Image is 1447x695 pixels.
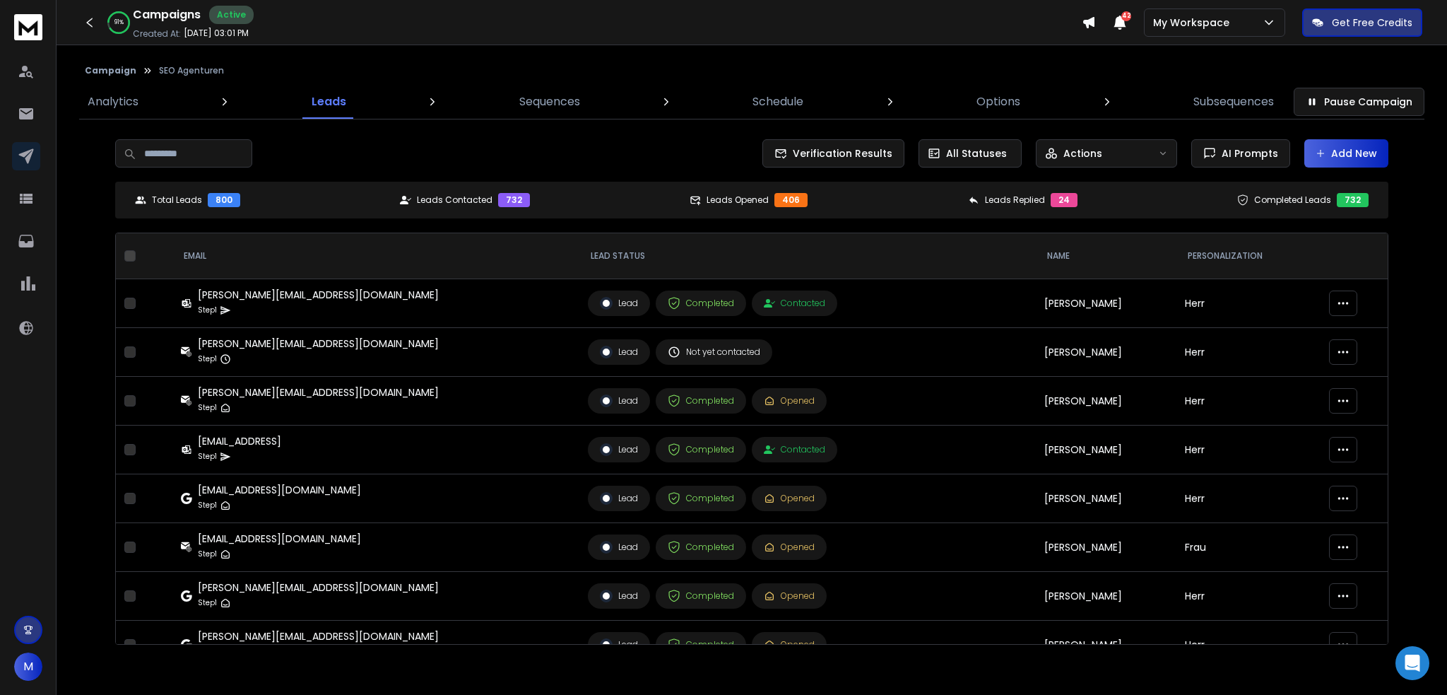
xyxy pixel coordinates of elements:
[417,194,492,206] p: Leads Contacted
[133,28,181,40] p: Created At:
[668,638,734,651] div: Completed
[1216,146,1278,160] span: AI Prompts
[209,6,254,24] div: Active
[498,193,530,207] div: 732
[312,93,346,110] p: Leads
[133,6,201,23] h1: Campaigns
[787,146,892,160] span: Verification Results
[198,352,217,366] p: Step 1
[600,590,638,602] div: Lead
[764,444,825,455] div: Contacted
[1036,426,1176,474] td: [PERSON_NAME]
[1302,8,1422,37] button: Get Free Credits
[668,443,734,456] div: Completed
[600,638,638,651] div: Lead
[668,541,734,554] div: Completed
[668,346,760,358] div: Not yet contacted
[1332,16,1412,30] p: Get Free Credits
[208,193,240,207] div: 800
[198,483,361,497] div: [EMAIL_ADDRESS][DOMAIN_NAME]
[600,297,638,310] div: Lead
[198,498,217,513] p: Step 1
[1036,328,1176,377] td: [PERSON_NAME]
[184,28,249,39] p: [DATE] 03:01 PM
[1036,377,1176,426] td: [PERSON_NAME]
[668,492,734,505] div: Completed
[1294,88,1424,116] button: Pause Campaign
[198,434,281,448] div: [EMAIL_ADDRESS]
[152,194,202,206] p: Total Leads
[1176,233,1321,279] th: personalization
[1176,279,1321,328] td: Herr
[764,590,815,602] div: Opened
[198,303,217,317] p: Step 1
[1051,193,1077,207] div: 24
[1176,474,1321,523] td: Herr
[198,385,439,399] div: [PERSON_NAME][EMAIL_ADDRESS][DOMAIN_NAME]
[85,65,136,76] button: Campaign
[774,193,808,207] div: 406
[1176,523,1321,572] td: Frau
[764,298,825,309] div: Contacted
[1063,146,1102,160] p: Actions
[764,395,815,407] div: Opened
[752,93,803,110] p: Schedule
[1153,16,1235,30] p: My Workspace
[198,337,439,351] div: [PERSON_NAME][EMAIL_ADDRESS][DOMAIN_NAME]
[668,395,734,407] div: Completed
[198,450,217,464] p: Step 1
[600,395,638,407] div: Lead
[14,14,42,40] img: logo
[1036,523,1176,572] td: [PERSON_NAME]
[985,194,1045,206] p: Leads Replied
[14,653,42,681] button: M
[1036,474,1176,523] td: [PERSON_NAME]
[1036,621,1176,670] td: [PERSON_NAME]
[1176,426,1321,474] td: Herr
[88,93,138,110] p: Analytics
[600,443,638,456] div: Lead
[1036,233,1176,279] th: NAME
[1176,572,1321,621] td: Herr
[1254,194,1331,206] p: Completed Leads
[198,580,439,595] div: [PERSON_NAME][EMAIL_ADDRESS][DOMAIN_NAME]
[198,547,217,561] p: Step 1
[968,85,1029,119] a: Options
[1121,11,1131,21] span: 42
[159,65,224,76] p: SEO Agenturen
[303,85,355,119] a: Leads
[744,85,812,119] a: Schedule
[1176,328,1321,377] td: Herr
[198,596,217,610] p: Step 1
[1395,646,1429,680] div: Open Intercom Messenger
[198,629,439,643] div: [PERSON_NAME][EMAIL_ADDRESS][DOMAIN_NAME]
[198,401,217,415] p: Step 1
[600,492,638,505] div: Lead
[976,93,1020,110] p: Options
[600,346,638,358] div: Lead
[764,639,815,650] div: Opened
[764,542,815,553] div: Opened
[1193,93,1274,110] p: Subsequences
[707,194,769,206] p: Leads Opened
[600,541,638,554] div: Lead
[172,233,579,279] th: EMAIL
[198,288,439,302] div: [PERSON_NAME][EMAIL_ADDRESS][DOMAIN_NAME]
[79,85,147,119] a: Analytics
[198,532,361,546] div: [EMAIL_ADDRESS][DOMAIN_NAME]
[764,493,815,504] div: Opened
[1036,572,1176,621] td: [PERSON_NAME]
[1185,85,1282,119] a: Subsequences
[1176,377,1321,426] td: Herr
[668,590,734,602] div: Completed
[1036,279,1176,328] td: [PERSON_NAME]
[946,146,1007,160] p: All Statuses
[579,233,1036,279] th: LEAD STATUS
[519,93,580,110] p: Sequences
[511,85,589,119] a: Sequences
[1304,139,1388,168] button: Add New
[1337,193,1369,207] div: 732
[114,18,124,27] p: 91 %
